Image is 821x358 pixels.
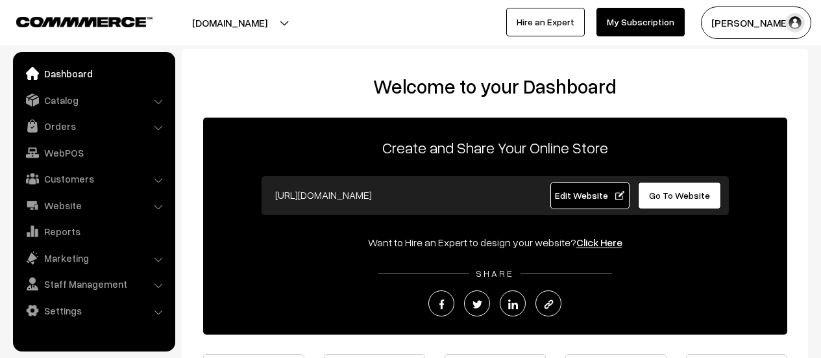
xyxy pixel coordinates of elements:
[16,167,171,190] a: Customers
[195,75,795,98] h2: Welcome to your Dashboard
[16,17,153,27] img: COMMMERCE
[16,246,171,270] a: Marketing
[16,141,171,164] a: WebPOS
[16,220,171,243] a: Reports
[550,182,630,209] a: Edit Website
[16,88,171,112] a: Catalog
[16,299,171,322] a: Settings
[147,6,313,39] button: [DOMAIN_NAME]
[469,268,521,279] span: SHARE
[576,236,622,249] a: Click Here
[16,13,130,29] a: COMMMERCE
[16,272,171,296] a: Staff Management
[638,182,722,209] a: Go To Website
[785,13,805,32] img: user
[203,136,787,159] p: Create and Share Your Online Store
[649,190,710,201] span: Go To Website
[596,8,685,36] a: My Subscription
[16,62,171,85] a: Dashboard
[203,235,787,250] div: Want to Hire an Expert to design your website?
[506,8,585,36] a: Hire an Expert
[555,190,624,201] span: Edit Website
[701,6,811,39] button: [PERSON_NAME]
[16,194,171,217] a: Website
[16,114,171,138] a: Orders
